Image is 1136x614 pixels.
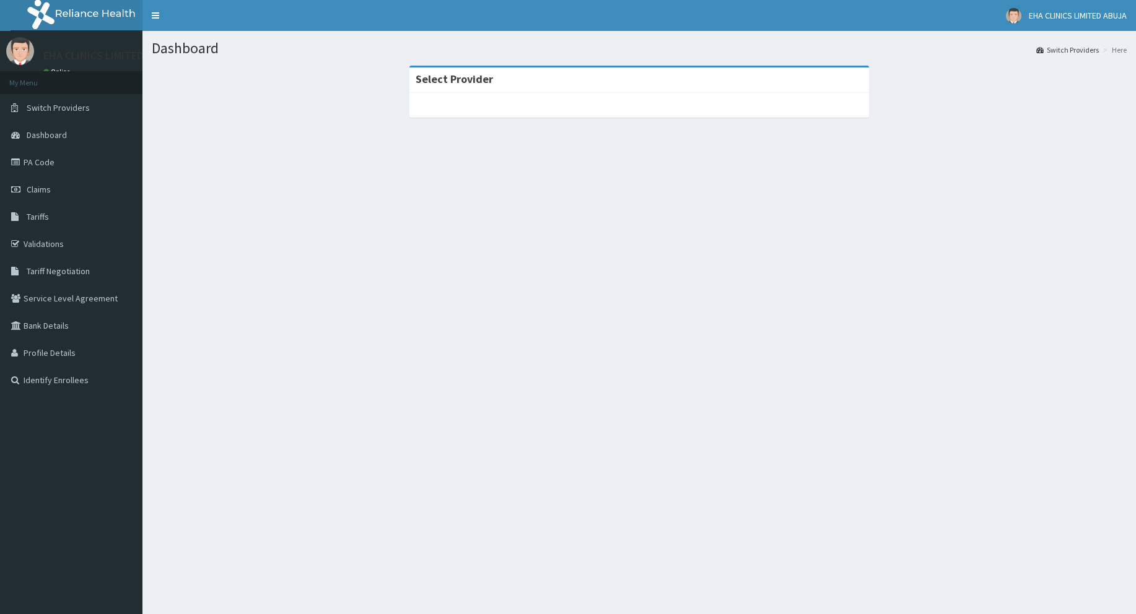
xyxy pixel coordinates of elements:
[1006,8,1021,24] img: User Image
[152,40,1127,56] h1: Dashboard
[6,37,34,65] img: User Image
[27,102,90,113] span: Switch Providers
[27,266,90,277] span: Tariff Negotiation
[27,129,67,141] span: Dashboard
[1029,10,1127,21] span: EHA CLINICS LIMITED ABUJA
[27,211,49,222] span: Tariffs
[43,67,73,76] a: Online
[1100,45,1127,55] li: Here
[27,184,51,195] span: Claims
[416,72,493,86] strong: Select Provider
[43,50,177,61] p: EHA CLINICS LIMITED ABUJA
[1036,45,1099,55] a: Switch Providers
